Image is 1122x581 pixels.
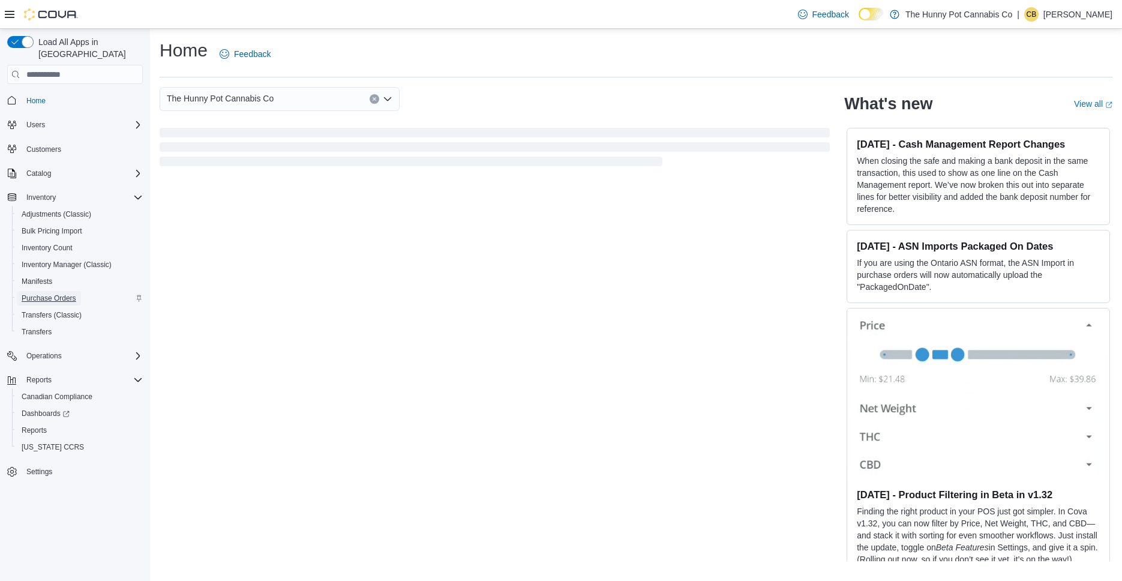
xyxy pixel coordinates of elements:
[17,274,143,289] span: Manifests
[26,375,52,385] span: Reports
[22,166,143,181] span: Catalog
[22,465,57,479] a: Settings
[22,142,143,157] span: Customers
[17,390,143,404] span: Canadian Compliance
[17,406,74,421] a: Dashboards
[17,291,143,306] span: Purchase Orders
[160,130,830,169] span: Loading
[22,310,82,320] span: Transfers (Classic)
[936,543,989,552] em: Beta Features
[17,325,143,339] span: Transfers
[2,140,148,158] button: Customers
[22,94,50,108] a: Home
[26,467,52,477] span: Settings
[22,409,70,418] span: Dashboards
[1017,7,1019,22] p: |
[22,349,67,363] button: Operations
[26,145,61,154] span: Customers
[12,307,148,324] button: Transfers (Classic)
[12,388,148,405] button: Canadian Compliance
[22,166,56,181] button: Catalog
[12,405,148,422] a: Dashboards
[1027,7,1037,22] span: CB
[34,36,143,60] span: Load All Apps in [GEOGRAPHIC_DATA]
[857,155,1100,215] p: When closing the safe and making a bank deposit in the same transaction, this used to show as one...
[26,120,45,130] span: Users
[22,209,91,219] span: Adjustments (Classic)
[22,260,112,269] span: Inventory Manager (Classic)
[1043,7,1112,22] p: [PERSON_NAME]
[26,351,62,361] span: Operations
[167,91,274,106] span: The Hunny Pot Cannabis Co
[370,94,379,104] button: Clear input
[2,463,148,480] button: Settings
[22,464,143,479] span: Settings
[2,372,148,388] button: Reports
[22,226,82,236] span: Bulk Pricing Import
[17,308,143,322] span: Transfers (Classic)
[22,92,143,107] span: Home
[17,390,97,404] a: Canadian Compliance
[857,505,1100,565] p: Finding the right product in your POS just got simpler. In Cova v1.32, you can now filter by Pric...
[17,224,143,238] span: Bulk Pricing Import
[17,423,143,438] span: Reports
[22,294,76,303] span: Purchase Orders
[12,223,148,239] button: Bulk Pricing Import
[12,273,148,290] button: Manifests
[17,308,86,322] a: Transfers (Classic)
[22,373,143,387] span: Reports
[857,257,1100,293] p: If you are using the Ontario ASN format, the ASN Import in purchase orders will now automatically...
[12,256,148,273] button: Inventory Manager (Classic)
[26,96,46,106] span: Home
[22,190,143,205] span: Inventory
[22,392,92,402] span: Canadian Compliance
[2,116,148,133] button: Users
[17,224,87,238] a: Bulk Pricing Import
[17,241,77,255] a: Inventory Count
[160,38,208,62] h1: Home
[2,91,148,109] button: Home
[22,327,52,337] span: Transfers
[215,42,275,66] a: Feedback
[1024,7,1039,22] div: Christina Brown
[22,142,66,157] a: Customers
[2,189,148,206] button: Inventory
[17,440,89,454] a: [US_STATE] CCRS
[17,325,56,339] a: Transfers
[17,257,116,272] a: Inventory Manager (Classic)
[859,20,859,21] span: Dark Mode
[24,8,78,20] img: Cova
[22,190,61,205] button: Inventory
[17,406,143,421] span: Dashboards
[22,442,84,452] span: [US_STATE] CCRS
[857,138,1100,150] h3: [DATE] - Cash Management Report Changes
[26,169,51,178] span: Catalog
[26,193,56,202] span: Inventory
[17,274,57,289] a: Manifests
[12,324,148,340] button: Transfers
[12,239,148,256] button: Inventory Count
[22,426,47,435] span: Reports
[22,349,143,363] span: Operations
[905,7,1012,22] p: The Hunny Pot Cannabis Co
[2,348,148,364] button: Operations
[17,440,143,454] span: Washington CCRS
[793,2,854,26] a: Feedback
[844,94,932,113] h2: What's new
[1074,99,1112,109] a: View allExternal link
[812,8,849,20] span: Feedback
[17,291,81,306] a: Purchase Orders
[12,439,148,456] button: [US_STATE] CCRS
[22,118,143,132] span: Users
[857,489,1100,501] h3: [DATE] - Product Filtering in Beta in v1.32
[12,422,148,439] button: Reports
[7,86,143,511] nav: Complex example
[22,373,56,387] button: Reports
[2,165,148,182] button: Catalog
[17,423,52,438] a: Reports
[859,8,884,20] input: Dark Mode
[383,94,392,104] button: Open list of options
[12,206,148,223] button: Adjustments (Classic)
[22,243,73,253] span: Inventory Count
[22,118,50,132] button: Users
